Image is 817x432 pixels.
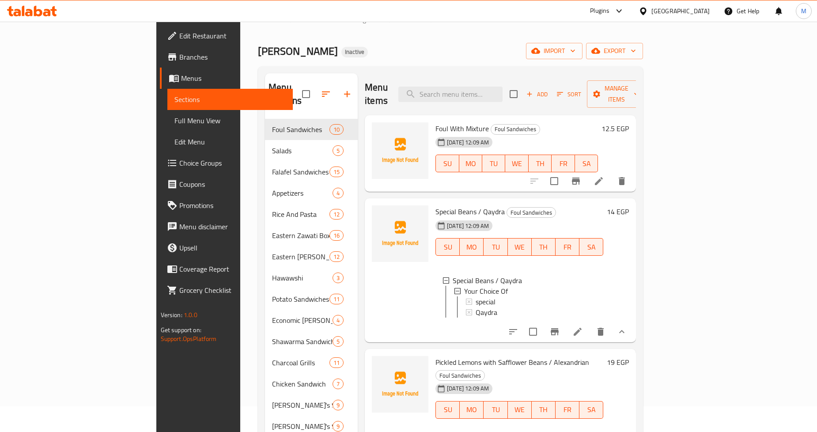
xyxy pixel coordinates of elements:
[265,204,358,225] div: Rice And Pasta12
[330,168,343,176] span: 15
[437,14,462,25] span: Sections
[272,124,329,135] span: Foul Sandwiches
[272,315,333,326] div: Economic zawati Meals
[160,280,293,301] a: Grocery Checklist
[160,174,293,195] a: Coupons
[487,241,504,254] span: TU
[463,403,480,416] span: MO
[544,321,565,342] button: Branch-specific-item
[160,68,293,89] a: Menus
[503,321,524,342] button: sort-choices
[476,307,497,318] span: Qaydra
[594,176,604,186] a: Edit menu item
[556,238,579,256] button: FR
[333,422,343,431] span: 9
[272,379,333,389] span: Chicken Sandwich
[607,205,629,218] h6: 14 EGP
[801,6,806,16] span: M
[341,48,368,56] span: Inactive
[439,403,456,416] span: SU
[565,171,586,192] button: Branch-specific-item
[435,356,589,369] span: Pickled Lemons with Safflower Beans / Alexandrian
[484,401,507,419] button: TU
[272,230,329,241] span: Eastern Zawati Boxes
[330,359,343,367] span: 11
[555,87,583,101] button: Sort
[181,73,286,83] span: Menus
[272,209,329,220] span: Rice And Pasta
[535,403,552,416] span: TH
[272,421,333,432] span: [PERSON_NAME]'s Special Meals
[315,83,337,105] span: Sort sections
[179,179,286,189] span: Coupons
[587,80,646,108] button: Manage items
[601,122,629,135] h6: 12.5 EGP
[572,326,583,337] a: Edit menu item
[487,403,504,416] span: TU
[509,157,525,170] span: WE
[330,125,343,134] span: 10
[333,379,344,389] div: items
[272,294,329,304] div: Potato Sandwiches
[372,205,428,262] img: Special Beans / Qaydra
[179,243,286,253] span: Upsell
[337,83,358,105] button: Add section
[265,310,358,331] div: Economic [PERSON_NAME]4
[504,85,523,103] span: Select section
[174,136,286,147] span: Edit Menu
[272,188,333,198] div: Appetizers
[272,400,333,410] div: Zawati's Special Dishes
[272,357,329,368] span: Charcoal Grills
[590,6,609,16] div: Plugins
[160,46,293,68] a: Branches
[179,221,286,232] span: Menu disclaimer
[559,403,576,416] span: FR
[333,188,344,198] div: items
[330,295,343,303] span: 11
[439,157,455,170] span: SU
[545,172,564,190] span: Select to update
[526,43,582,59] button: import
[174,115,286,126] span: Full Menu View
[160,25,293,46] a: Edit Restaurant
[524,322,542,341] span: Select to update
[523,87,551,101] button: Add
[525,89,549,99] span: Add
[329,357,344,368] div: items
[439,241,456,254] span: SU
[265,119,358,140] div: Foul Sandwiches10
[443,222,492,230] span: [DATE] 12:09 AM
[167,89,293,110] a: Sections
[272,400,333,410] span: [PERSON_NAME]'s Special Dishes
[529,155,552,172] button: TH
[435,238,460,256] button: SU
[459,155,482,172] button: MO
[372,122,428,179] img: Foul With Mixture
[307,14,386,25] span: Restaurants management
[508,238,532,256] button: WE
[435,205,505,218] span: Special Beans / Qaydra
[435,155,459,172] button: SU
[272,251,329,262] div: Eastern Zawati Sandwiches
[179,158,286,168] span: Choice Groups
[575,155,598,172] button: SA
[329,230,344,241] div: items
[460,238,484,256] button: MO
[559,241,576,254] span: FR
[265,246,358,267] div: Eastern [PERSON_NAME]12
[333,336,344,347] div: items
[533,45,575,57] span: import
[161,333,217,345] a: Support.OpsPlatform
[341,47,368,57] div: Inactive
[258,41,338,61] span: [PERSON_NAME]
[484,238,507,256] button: TU
[511,241,528,254] span: WE
[583,403,600,416] span: SA
[579,238,603,256] button: SA
[333,189,343,197] span: 4
[611,171,632,192] button: delete
[507,207,556,218] div: Foul Sandwiches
